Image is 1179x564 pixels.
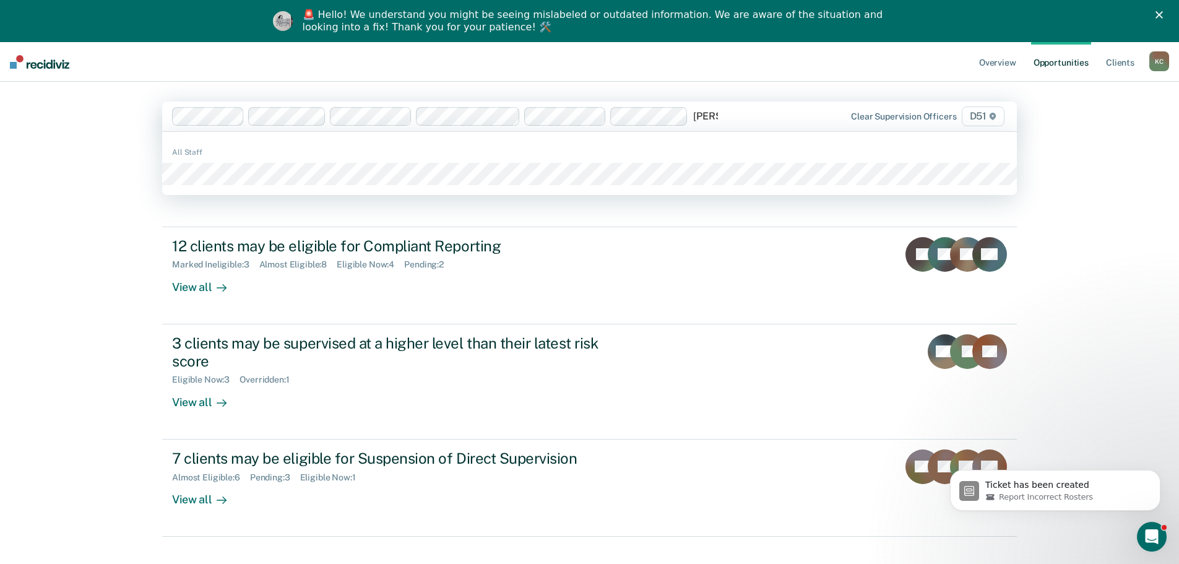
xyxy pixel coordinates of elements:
div: K C [1149,51,1169,71]
div: Marked Ineligible : 3 [172,259,259,270]
button: KC [1149,51,1169,71]
div: Almost Eligible : 8 [259,259,337,270]
a: 7 clients may be eligible for Suspension of Direct SupervisionAlmost Eligible:6Pending:3Eligible ... [162,440,1017,537]
a: Clients [1103,42,1137,82]
div: View all [172,270,241,294]
span: D51 [962,106,1004,126]
div: Clear supervision officers [851,111,956,122]
div: Eligible Now : 3 [172,375,240,385]
a: 12 clients may be eligible for Compliant ReportingMarked Ineligible:3Almost Eligible:8Eligible No... [162,227,1017,324]
div: Eligible Now : 4 [337,259,404,270]
a: Overview [977,42,1019,82]
img: Recidiviz [10,55,69,69]
div: 12 clients may be eligible for Compliant Reporting [172,237,607,255]
div: All Staff [162,147,1017,158]
div: 🚨 Hello! We understand you might be seeing mislabeled or outdated information. We are aware of th... [303,9,887,33]
iframe: Intercom live chat [1137,522,1167,552]
div: Pending : 2 [404,259,454,270]
div: Pending : 3 [250,472,300,483]
div: Hi, [PERSON_NAME]. We’ve found some outstanding items across 6 caseloads [162,146,846,197]
iframe: Intercom notifications message [931,444,1179,531]
a: 3 clients may be supervised at a higher level than their latest risk scoreEligible Now:3Overridde... [162,324,1017,440]
a: Opportunities [1031,42,1091,82]
div: Close [1155,11,1168,19]
div: Almost Eligible : 6 [172,472,250,483]
div: Eligible Now : 1 [300,472,366,483]
div: 3 clients may be supervised at a higher level than their latest risk score [172,334,607,370]
div: View all [172,482,241,506]
div: View all [172,385,241,409]
div: 7 clients may be eligible for Suspension of Direct Supervision [172,449,607,467]
div: Overridden : 1 [240,375,299,385]
img: Profile image for Kim [273,11,293,31]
